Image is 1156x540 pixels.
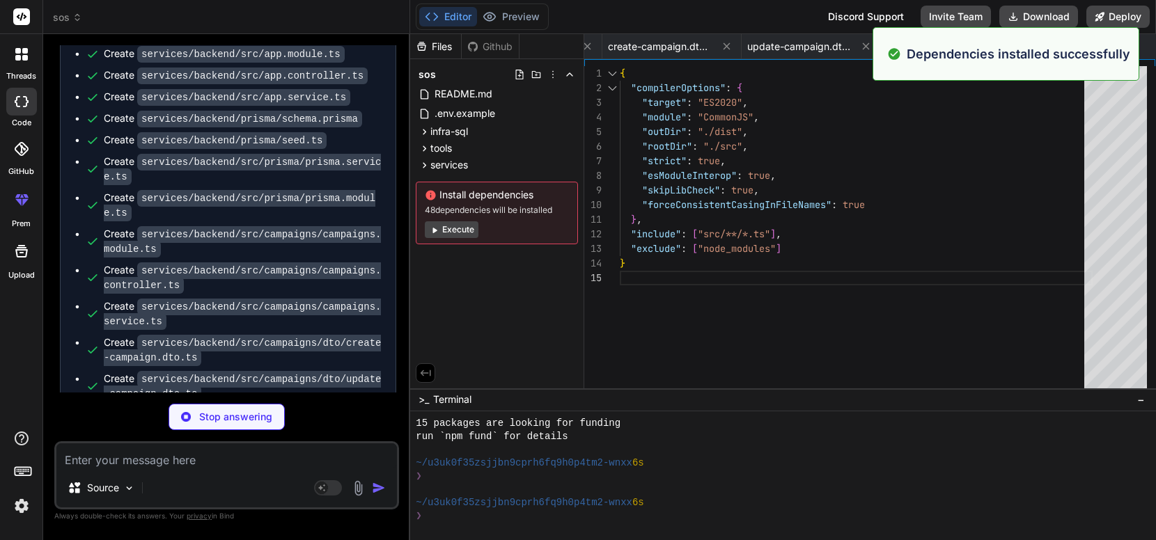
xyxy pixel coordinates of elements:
code: services/backend/src/app.module.ts [137,46,345,63]
span: , [720,154,726,167]
div: Create [104,372,382,401]
div: Create [104,263,382,292]
div: Create [104,133,327,148]
label: code [12,117,31,129]
span: "ES2020" [698,96,742,109]
div: Click to collapse the range. [603,66,621,81]
code: services/backend/src/prisma/prisma.service.ts [104,154,381,185]
label: GitHub [8,166,34,177]
span: "node_modules" [698,242,776,255]
div: 9 [584,183,602,198]
span: : [687,154,692,167]
div: Create [104,154,382,184]
span: sos [53,10,82,24]
span: ] [770,228,776,240]
span: "CommonJS" [698,111,753,123]
span: , [742,96,748,109]
div: 5 [584,125,602,139]
span: : [681,242,687,255]
div: 15 [584,271,602,285]
button: Download [999,6,1078,28]
span: "include" [631,228,681,240]
div: Discord Support [820,6,912,28]
span: "exclude" [631,242,681,255]
span: "compilerOptions" [631,81,726,94]
code: services/backend/src/campaigns/campaigns.controller.ts [104,262,381,294]
div: 14 [584,256,602,271]
span: { [737,81,742,94]
span: ~/u3uk0f35zsjjbn9cprh6fq9h0p4tm2-wnxx [416,456,632,470]
div: 1 [584,66,602,81]
span: create-campaign.dto.ts [608,40,712,54]
span: services [430,158,468,172]
span: run `npm fund` for details [416,430,568,443]
div: Create [104,299,382,328]
span: privacy [187,511,212,520]
span: ❯ [416,509,421,523]
div: 4 [584,110,602,125]
span: "target" [642,96,687,109]
span: , [770,169,776,182]
span: , [776,228,781,240]
div: 2 [584,81,602,95]
span: .env.example [433,105,497,122]
button: Editor [419,7,477,26]
div: Create [104,227,382,256]
span: { [620,67,625,79]
div: 7 [584,154,602,168]
span: : [687,111,692,123]
img: alert [887,45,901,63]
img: icon [372,481,386,495]
p: Stop answering [199,410,272,424]
img: attachment [350,480,366,496]
code: services/backend/src/campaigns/campaigns.module.ts [104,226,381,257]
div: Create [104,90,350,104]
span: Install dependencies [425,188,569,202]
code: services/backend/prisma/schema.prisma [137,111,362,127]
code: services/backend/src/app.service.ts [137,89,350,106]
span: 6s [632,456,644,470]
div: Click to collapse the range. [603,81,621,95]
span: infra-sql [430,125,468,138]
span: : [831,198,837,211]
span: >_ [419,392,429,406]
label: Upload [8,269,35,281]
img: Pick Models [123,482,135,494]
span: − [1137,392,1145,406]
span: ~/u3uk0f35zsjjbn9cprh6fq9h0p4tm2-wnxx [416,496,632,509]
span: } [620,257,625,269]
span: 6s [632,496,644,509]
span: true [698,154,720,167]
span: : [720,184,726,196]
div: Create [104,191,382,220]
label: prem [12,218,31,230]
label: threads [6,70,36,82]
span: "module" [642,111,687,123]
div: Files [410,40,461,54]
span: , [742,140,748,152]
code: services/backend/src/prisma/prisma.module.ts [104,190,375,221]
span: "./src" [703,140,742,152]
div: Create [104,335,382,365]
p: Always double-check its answers. Your in Bind [54,509,399,523]
span: "outDir" [642,125,687,138]
span: [ [692,242,698,255]
span: tools [430,141,452,155]
span: : [687,96,692,109]
div: Create [104,47,345,61]
code: services/backend/src/app.controller.ts [137,67,368,84]
code: services/backend/src/campaigns/dto/update-campaign.dto.ts [104,371,381,402]
div: 8 [584,168,602,183]
div: 6 [584,139,602,154]
span: : [681,228,687,240]
span: 48 dependencies will be installed [425,205,569,216]
span: : [692,140,698,152]
span: "esModuleInterop" [642,169,737,182]
code: services/backend/prisma/seed.ts [137,132,327,149]
p: Dependencies installed successfully [907,45,1130,63]
span: Terminal [433,392,471,406]
span: , [753,111,759,123]
div: 13 [584,241,602,256]
span: ❯ [416,470,421,483]
div: 11 [584,212,602,227]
